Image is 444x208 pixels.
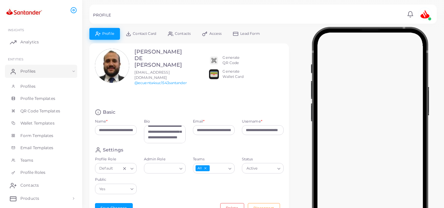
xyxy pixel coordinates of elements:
[95,177,137,182] label: Public
[95,184,137,194] div: Search for option
[209,56,219,65] img: qr2.png
[5,35,77,49] a: Analytics
[20,157,34,163] span: Teams
[416,8,433,21] a: avatar
[418,8,432,21] img: avatar
[144,157,186,162] label: Admin Role
[20,145,54,151] span: Email Templates
[222,55,240,66] div: Generate QR Code
[196,165,210,172] span: All
[5,117,77,129] a: Wallet Templates
[193,163,235,173] div: Search for option
[209,32,222,35] span: Access
[103,109,116,115] h4: Basic
[5,65,77,78] a: Profiles
[5,80,77,93] a: Profiles
[242,119,262,124] label: Username
[5,192,77,205] a: Products
[5,142,77,154] a: Email Templates
[259,165,275,172] input: Search for option
[20,108,60,114] span: QR Code Templates
[20,196,39,201] span: Products
[193,157,235,162] label: Teams
[245,165,259,172] span: Active
[5,179,77,192] a: Contacts
[5,105,77,117] a: QR Code Templates
[5,166,77,179] a: Profile Roles
[210,165,226,172] input: Search for option
[8,28,24,32] span: INSIGHTS
[20,170,45,175] span: Profile Roles
[242,157,284,162] label: Status
[20,120,55,126] span: Wallet Templates
[95,119,108,124] label: Name
[209,69,219,79] img: apple-wallet.png
[203,166,208,171] button: Deselect All
[134,81,187,85] a: @ecuenta4suc1543santander
[20,182,39,188] span: Contacts
[20,83,35,89] span: Profiles
[134,70,170,80] span: [EMAIL_ADDRESS][DOMAIN_NAME]
[114,165,121,172] input: Search for option
[122,166,127,171] button: Clear Selected
[144,163,186,173] div: Search for option
[222,69,243,80] div: Generate Wallet Card
[107,185,128,193] input: Search for option
[133,32,156,35] span: Contact Card
[147,165,177,172] input: Search for option
[103,147,123,153] h4: Settings
[175,32,191,35] span: Contacts
[95,163,137,173] div: Search for option
[193,119,205,124] label: Email
[99,186,106,193] span: Yes
[95,157,137,162] label: Profile Role
[8,57,23,61] span: ENTITIES
[102,32,114,35] span: Profile
[99,165,114,172] span: Default
[93,13,111,17] h5: PROFILE
[242,163,284,173] div: Search for option
[20,133,54,139] span: Form Templates
[134,49,187,68] h3: [PERSON_NAME] DE [PERSON_NAME]
[5,154,77,167] a: Teams
[6,6,42,18] img: logo
[5,92,77,105] a: Profile Templates
[144,119,186,124] label: Bio
[240,32,260,35] span: Lead Form
[5,129,77,142] a: Form Templates
[20,68,35,74] span: Profiles
[20,96,55,102] span: Profile Templates
[20,39,39,45] span: Analytics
